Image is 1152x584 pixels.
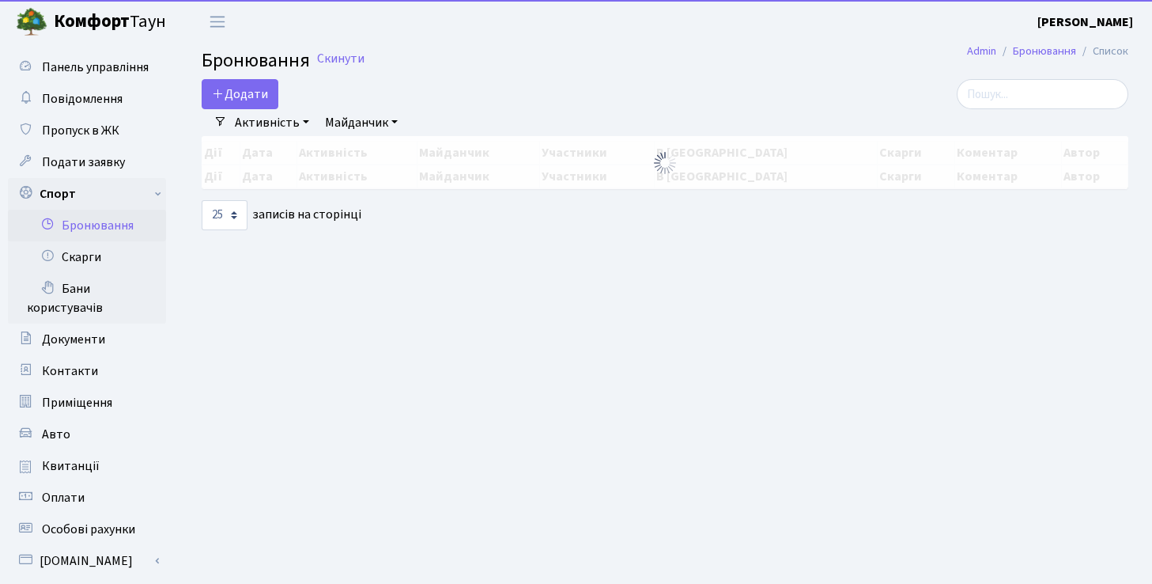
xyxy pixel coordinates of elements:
a: Скарги [8,241,166,273]
a: Активність [229,109,315,136]
a: Авто [8,419,166,450]
a: Подати заявку [8,146,166,178]
a: Майданчик [319,109,404,136]
a: Пропуск в ЖК [8,115,166,146]
a: Документи [8,324,166,355]
span: Подати заявку [42,154,125,171]
button: Переключити навігацію [198,9,237,35]
a: Приміщення [8,387,166,419]
a: Панель управління [8,51,166,83]
a: Спорт [8,178,166,210]
b: Комфорт [54,9,130,34]
a: Бронювання [8,210,166,241]
a: Особові рахунки [8,514,166,545]
a: Оплати [8,482,166,514]
a: Admin [967,43,996,59]
span: Приміщення [42,394,112,411]
a: [DOMAIN_NAME] [8,545,166,577]
span: Бронювання [202,47,310,74]
span: Квитанції [42,457,100,475]
span: Оплати [42,489,85,506]
a: [PERSON_NAME] [1037,13,1133,32]
nav: breadcrumb [943,35,1152,68]
li: Список [1076,43,1128,60]
a: Повідомлення [8,83,166,115]
img: logo.png [16,6,47,38]
span: Особові рахунки [42,521,135,538]
img: Обробка... [652,150,678,176]
a: Бани користувачів [8,273,166,324]
b: [PERSON_NAME] [1037,13,1133,31]
button: Додати [202,79,278,109]
label: записів на сторінці [202,200,361,230]
span: Таун [54,9,166,36]
a: Скинути [317,51,364,66]
span: Пропуск в ЖК [42,122,119,139]
span: Повідомлення [42,90,123,108]
span: Панель управління [42,59,149,76]
span: Авто [42,426,70,443]
a: Бронювання [1013,43,1076,59]
a: Квитанції [8,450,166,482]
select: записів на сторінці [202,200,247,230]
span: Контакти [42,362,98,380]
a: Контакти [8,355,166,387]
span: Документи [42,331,105,348]
input: Пошук... [957,79,1128,109]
